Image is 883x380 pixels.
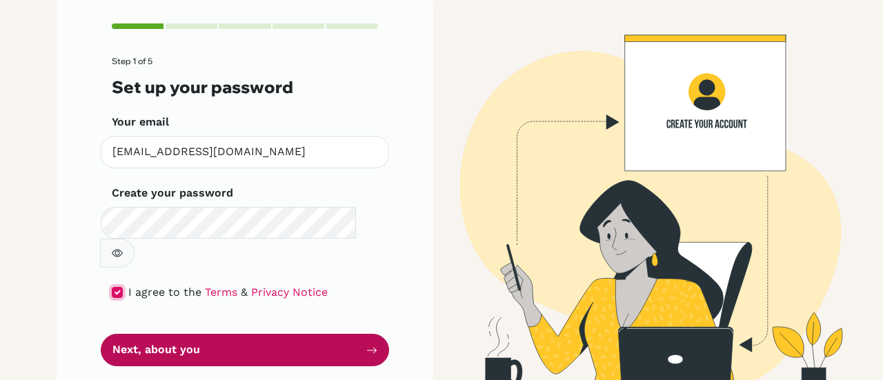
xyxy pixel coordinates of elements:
input: Insert your email* [101,136,389,168]
h3: Set up your password [112,77,378,97]
a: Privacy Notice [251,286,328,299]
span: & [241,286,248,299]
a: Terms [205,286,237,299]
span: Step 1 of 5 [112,56,152,66]
span: I agree to the [128,286,201,299]
label: Your email [112,114,169,130]
label: Create your password [112,185,233,201]
button: Next, about you [101,334,389,366]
